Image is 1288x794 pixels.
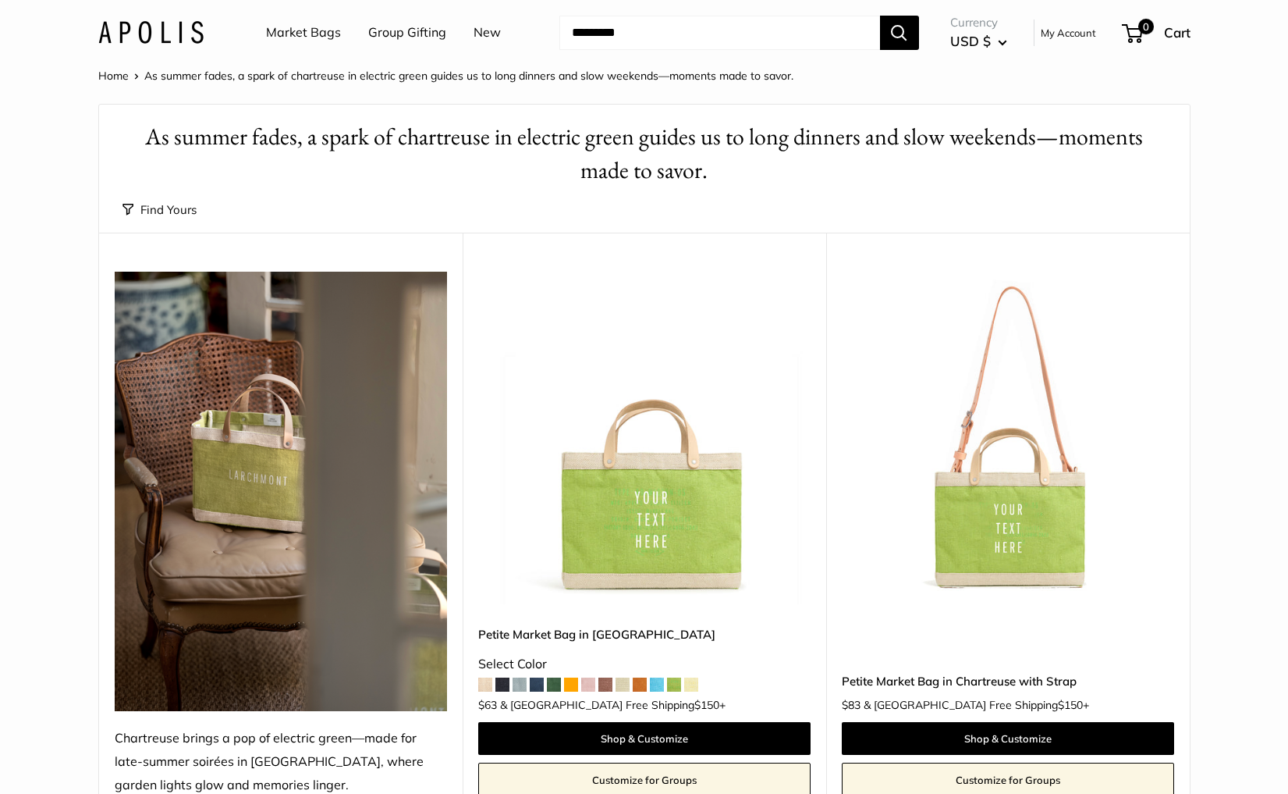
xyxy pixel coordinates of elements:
span: As summer fades, a spark of chartreuse in electric green guides us to long dinners and slow weeke... [144,69,793,83]
input: Search... [559,16,880,50]
a: Petite Market Bag in [GEOGRAPHIC_DATA] [478,625,811,643]
button: USD $ [950,29,1007,54]
span: 0 [1137,19,1153,34]
a: Petite Market Bag in ChartreusePetite Market Bag in Chartreuse [478,272,811,604]
a: Shop & Customize [842,722,1174,755]
img: Petite Market Bag in Chartreuse [478,272,811,604]
a: Group Gifting [368,21,446,45]
a: Petite Market Bag in Chartreuse with Strap [842,672,1174,690]
span: $150 [694,698,719,712]
span: Cart [1164,24,1190,41]
span: USD $ [950,33,991,49]
a: New [474,21,501,45]
span: & [GEOGRAPHIC_DATA] Free Shipping + [864,700,1089,710]
a: Petite Market Bag in Chartreuse with StrapPetite Market Bag in Chartreuse with Strap [842,272,1174,604]
button: Find Yours [122,199,197,221]
a: Home [98,69,129,83]
img: Apolis [98,21,204,44]
button: Search [880,16,919,50]
span: $150 [1058,698,1083,712]
div: Select Color [478,653,811,676]
a: Market Bags [266,21,341,45]
span: Currency [950,12,1007,34]
h1: As summer fades, a spark of chartreuse in electric green guides us to long dinners and slow weeke... [122,120,1166,187]
img: Chartreuse brings a pop of electric green—made for late-summer soirées in Larchmont, where garden... [115,272,447,712]
nav: Breadcrumb [98,66,793,86]
span: & [GEOGRAPHIC_DATA] Free Shipping + [500,700,726,710]
img: Petite Market Bag in Chartreuse with Strap [842,272,1174,604]
a: Shop & Customize [478,722,811,755]
a: My Account [1041,23,1096,42]
span: $63 [478,698,497,712]
span: $83 [842,698,860,712]
iframe: Sign Up via Text for Offers [12,735,167,782]
a: 0 Cart [1123,20,1190,45]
